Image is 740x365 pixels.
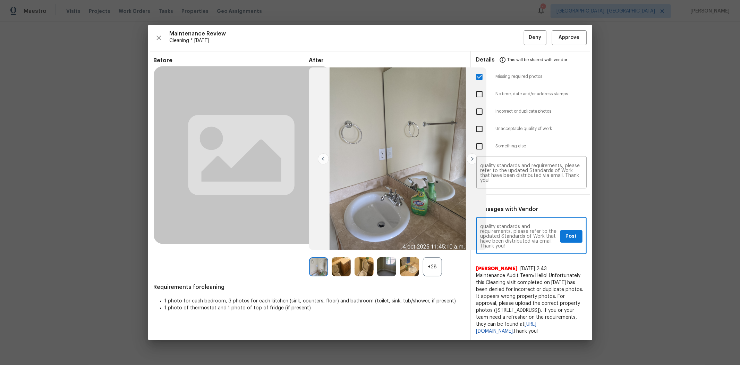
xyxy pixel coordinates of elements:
span: [DATE] 2:43 [521,266,547,271]
img: right-chevron-button-url [467,153,478,164]
li: 1 photo of thermostat and 1 photo of top of fridge (if present) [165,305,465,311]
span: No time, date and/or address stamps [496,91,587,97]
span: Approve [559,33,580,42]
button: Deny [524,30,546,45]
div: Something else [471,138,592,155]
span: Before [154,57,309,64]
span: Maintenance Audit Team: Hello! Unfortunately this Cleaning visit completed on [DATE] has been den... [476,272,587,335]
img: left-chevron-button-url [318,153,329,164]
span: Cleaning * [DATE] [170,37,524,44]
div: Unacceptable quality of work [471,120,592,138]
textarea: Maintenance Audit Team: Hello! Unfortunately, this cleaning visit completed on [DATE] has been de... [480,163,582,183]
span: Details [476,51,495,68]
span: [PERSON_NAME] [476,265,518,272]
span: Messages with Vendor [476,206,538,212]
div: Incorrect or duplicate photos [471,103,592,120]
button: Post [560,230,582,243]
span: Maintenance Review [170,30,524,37]
textarea: Maintenance Audit Team: Hello! Unfortunately, this cleaning visit completed on [DATE] has been de... [480,224,558,249]
span: Something else [496,143,587,149]
span: Deny [529,33,541,42]
div: +28 [423,257,442,276]
span: Unacceptable quality of work [496,126,587,132]
span: Post [566,232,577,241]
div: No time, date and/or address stamps [471,86,592,103]
span: This will be shared with vendor [508,51,568,68]
div: Missing required photos [471,68,592,86]
button: Approve [552,30,587,45]
span: After [309,57,465,64]
span: Incorrect or duplicate photos [496,108,587,114]
span: Requirements for cleaning [154,284,465,291]
span: Missing required photos [496,74,587,80]
li: 1 photo for each bedroom, 3 photos for each kitchen (sink, counters, floor) and bathroom (toilet,... [165,298,465,305]
a: [URL][DOMAIN_NAME]. [476,322,537,334]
